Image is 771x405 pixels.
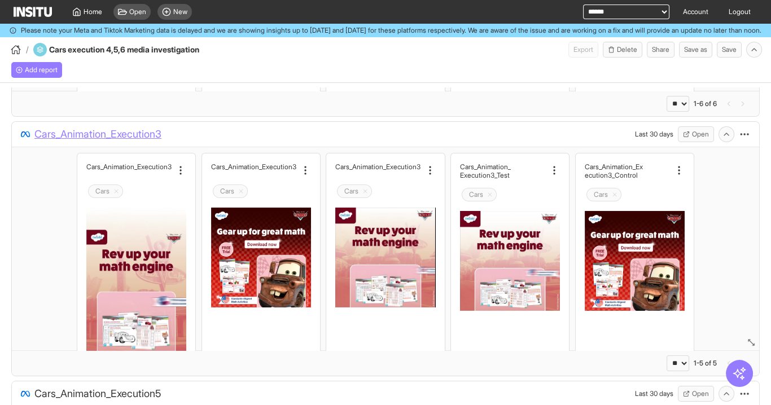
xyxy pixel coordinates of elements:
[344,187,358,196] h2: Cars
[678,126,714,142] button: Open
[49,44,230,55] h4: Cars execution 4,5,6 media investigation
[594,190,608,199] h2: Cars
[647,42,674,58] button: Share
[460,162,546,179] div: Cars_Animation_Execution3_Test
[611,191,618,198] svg: Delete tag icon
[129,7,146,16] span: Open
[568,42,598,58] span: Can currently only export from Insights reports.
[86,162,173,171] div: Cars_Animation_Execution3
[88,184,123,198] div: Delete tag
[86,162,130,171] h2: Cars_Animatio
[717,42,742,58] button: Save
[14,7,52,17] img: Logo
[678,386,714,402] button: Open
[635,389,673,398] div: Last 30 days
[84,7,102,16] span: Home
[11,62,62,78] button: Add report
[211,162,255,171] h2: Cars_Animatio
[26,44,29,55] span: /
[603,42,642,58] button: Delete
[33,43,230,56] div: Cars execution 4,5,6 media investigation
[335,162,379,171] h2: Cars_Animatio
[585,162,643,171] h2: Cars_Animation_Ex
[462,188,497,201] div: Delete tag
[460,162,511,171] h2: Cars_Animation_
[460,171,510,179] h2: Execution3_Test
[585,171,638,179] h2: ecution3_Control
[585,162,671,179] div: Cars_Animation_Execution3_Control
[34,126,161,142] span: Cars_Animation_Execution3
[34,386,161,402] span: Cars_Animation_Execution5
[130,162,172,171] h2: n_Execution3
[635,130,673,139] div: Last 30 days
[238,188,244,195] svg: Delete tag icon
[694,359,717,368] div: 1-5 of 5
[335,162,422,171] div: Cars_Animation_Execution3
[113,188,120,195] svg: Delete tag icon
[379,162,420,171] h2: n_Execution3
[25,65,58,74] span: Add report
[11,62,62,78] div: Add a report to get started
[362,188,369,195] svg: Delete tag icon
[220,187,234,196] h2: Cars
[95,187,109,196] h2: Cars
[586,188,621,201] div: Delete tag
[469,190,483,199] h2: Cars
[213,184,248,198] div: Delete tag
[337,184,372,198] div: Delete tag
[21,26,761,35] span: Please note your Meta and Tiktok Marketing data is delayed and we are showing insights up to [DAT...
[9,43,29,56] button: /
[487,191,493,198] svg: Delete tag icon
[568,42,598,58] button: Export
[679,42,712,58] button: Save as
[694,99,717,108] div: 1-6 of 6
[211,162,297,171] div: Cars_Animation_Execution3
[255,162,296,171] h2: n_Execution3
[173,7,187,16] span: New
